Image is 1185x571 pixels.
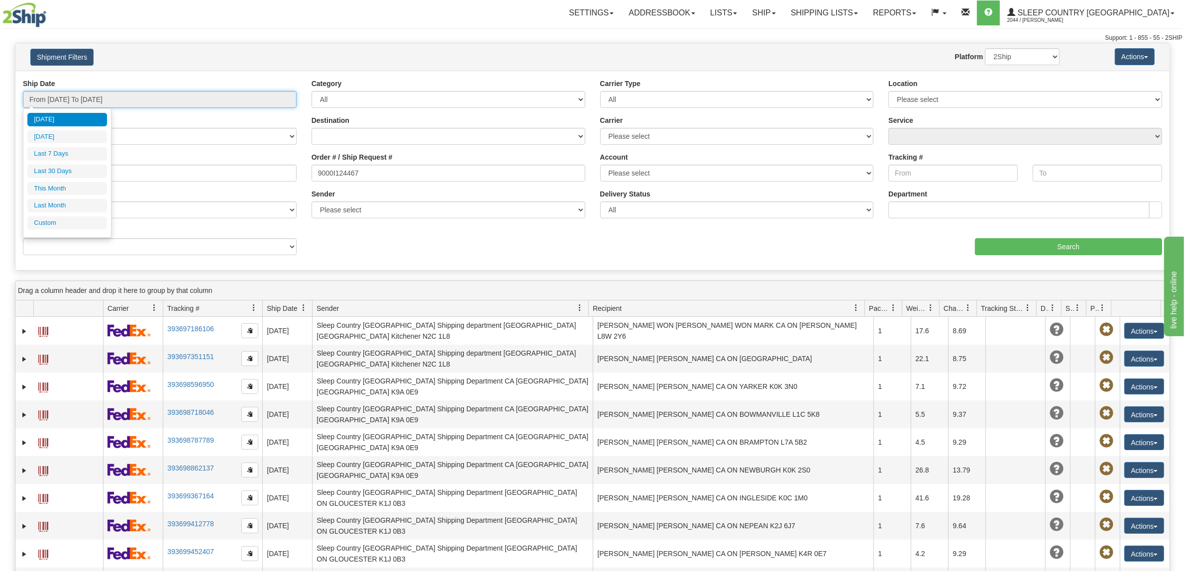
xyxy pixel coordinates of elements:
[241,323,258,338] button: Copy to clipboard
[1115,48,1155,65] button: Actions
[1069,299,1086,316] a: Shipment Issues filter column settings
[317,303,339,313] span: Sender
[1050,323,1064,337] span: Unknown
[1099,518,1113,532] span: Pickup Not Assigned
[312,152,393,162] label: Order # / Ship Request #
[27,113,107,126] li: [DATE]
[922,299,939,316] a: Weight filter column settings
[593,400,873,428] td: [PERSON_NAME] [PERSON_NAME] CA ON BOWMANVILLE L1C 5K8
[262,400,312,428] td: [DATE]
[873,317,911,345] td: 1
[312,115,349,125] label: Destination
[888,152,923,162] label: Tracking #
[38,489,48,505] a: Label
[38,434,48,450] a: Label
[295,299,312,316] a: Ship Date filter column settings
[1124,379,1164,394] button: Actions
[241,463,258,477] button: Copy to clipboard
[1099,462,1113,476] span: Pickup Not Assigned
[1099,434,1113,448] span: Pickup Not Assigned
[948,400,985,428] td: 9.37
[571,299,588,316] a: Sender filter column settings
[1050,546,1064,560] span: Unknown
[167,353,214,361] a: 393697351151
[911,345,948,373] td: 22.1
[865,0,924,25] a: Reports
[241,407,258,422] button: Copy to clipboard
[1094,299,1111,316] a: Pickup Status filter column settings
[241,490,258,505] button: Copy to clipboard
[19,466,29,476] a: Expand
[312,484,593,512] td: Sleep Country [GEOGRAPHIC_DATA] Shipping Department [GEOGRAPHIC_DATA] ON GLOUCESTER K1J 0B3
[888,115,913,125] label: Service
[873,540,911,568] td: 1
[262,428,312,456] td: [DATE]
[23,79,55,89] label: Ship Date
[593,373,873,400] td: [PERSON_NAME] [PERSON_NAME] CA ON YARKER K0K 3N0
[1000,0,1182,25] a: Sleep Country [GEOGRAPHIC_DATA] 2044 / [PERSON_NAME]
[15,281,1170,300] div: grid grouping header
[621,0,703,25] a: Addressbook
[873,428,911,456] td: 1
[241,351,258,366] button: Copy to clipboard
[593,512,873,540] td: [PERSON_NAME] [PERSON_NAME] CA ON NEPEAN K2J 6J7
[146,299,163,316] a: Carrier filter column settings
[167,492,214,500] a: 393699367164
[948,373,985,400] td: 9.72
[948,317,985,345] td: 8.69
[888,189,927,199] label: Department
[19,382,29,392] a: Expand
[108,352,151,365] img: 2 - FedEx Express®
[593,484,873,512] td: [PERSON_NAME] [PERSON_NAME] CA ON INGLESIDE K0C 1M0
[241,518,258,533] button: Copy to clipboard
[783,0,865,25] a: Shipping lists
[312,317,593,345] td: Sleep Country [GEOGRAPHIC_DATA] Shipping department [GEOGRAPHIC_DATA] [GEOGRAPHIC_DATA] Kitchener...
[1007,15,1082,25] span: 2044 / [PERSON_NAME]
[1066,303,1074,313] span: Shipment Issues
[38,378,48,394] a: Label
[948,540,985,568] td: 9.29
[593,345,873,373] td: [PERSON_NAME] [PERSON_NAME] CA ON [GEOGRAPHIC_DATA]
[948,484,985,512] td: 19.28
[19,549,29,559] a: Expand
[167,436,214,444] a: 393698787789
[108,324,151,337] img: 2 - FedEx Express®
[944,303,965,313] span: Charge
[1050,406,1064,420] span: Unknown
[262,512,312,540] td: [DATE]
[848,299,864,316] a: Recipient filter column settings
[593,303,622,313] span: Recipient
[312,456,593,484] td: Sleep Country [GEOGRAPHIC_DATA] Shipping Department CA [GEOGRAPHIC_DATA] [GEOGRAPHIC_DATA] K9A 0E9
[1124,434,1164,450] button: Actions
[888,165,1018,182] input: From
[167,381,214,388] a: 393698596950
[593,456,873,484] td: [PERSON_NAME] [PERSON_NAME] CA ON NEWBURGH K0K 2S0
[911,373,948,400] td: 7.1
[312,373,593,400] td: Sleep Country [GEOGRAPHIC_DATA] Shipping Department CA [GEOGRAPHIC_DATA] [GEOGRAPHIC_DATA] K9A 0E9
[312,345,593,373] td: Sleep Country [GEOGRAPHIC_DATA] Shipping department [GEOGRAPHIC_DATA] [GEOGRAPHIC_DATA] Kitchener...
[1019,299,1036,316] a: Tracking Status filter column settings
[167,548,214,556] a: 393699452407
[19,410,29,420] a: Expand
[312,400,593,428] td: Sleep Country [GEOGRAPHIC_DATA] Shipping Department CA [GEOGRAPHIC_DATA] [GEOGRAPHIC_DATA] K9A 0E9
[312,512,593,540] td: Sleep Country [GEOGRAPHIC_DATA] Shipping Department [GEOGRAPHIC_DATA] ON GLOUCESTER K1J 0B3
[312,189,335,199] label: Sender
[911,512,948,540] td: 7.6
[108,464,151,476] img: 2 - FedEx Express®
[19,326,29,336] a: Expand
[1099,546,1113,560] span: Pickup Not Assigned
[19,354,29,364] a: Expand
[1090,303,1099,313] span: Pickup Status
[108,380,151,392] img: 2 - FedEx Express®
[167,408,214,416] a: 393698718046
[38,462,48,477] a: Label
[108,491,151,504] img: 2 - FedEx Express®
[27,130,107,144] li: [DATE]
[911,400,948,428] td: 5.5
[167,520,214,528] a: 393699412778
[2,34,1183,42] div: Support: 1 - 855 - 55 - 2SHIP
[262,456,312,484] td: [DATE]
[1099,379,1113,392] span: Pickup Not Assigned
[561,0,621,25] a: Settings
[2,2,46,27] img: logo2044.jpg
